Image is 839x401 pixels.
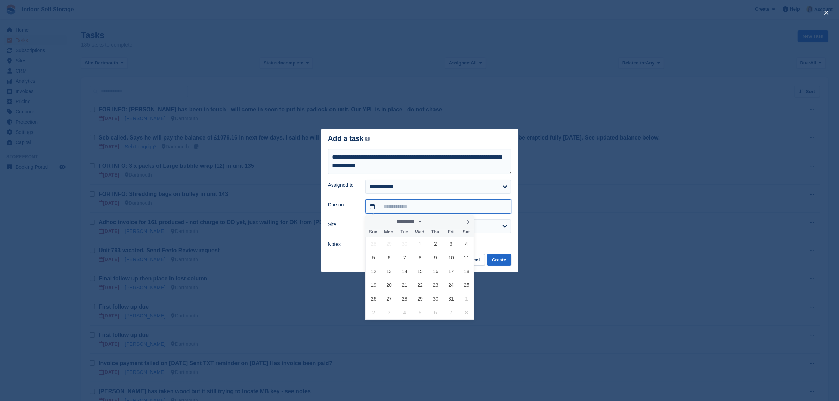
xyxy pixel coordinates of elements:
span: October 20, 2025 [382,278,396,292]
span: November 8, 2025 [460,306,474,319]
span: Sat [458,230,474,234]
span: November 5, 2025 [413,306,427,319]
span: October 18, 2025 [460,264,474,278]
span: November 2, 2025 [367,306,381,319]
span: September 30, 2025 [398,237,412,251]
span: September 29, 2025 [382,237,396,251]
input: Year [423,218,445,225]
span: October 13, 2025 [382,264,396,278]
span: October 29, 2025 [413,292,427,306]
span: October 12, 2025 [367,264,381,278]
span: October 28, 2025 [398,292,412,306]
span: October 14, 2025 [398,264,412,278]
span: October 4, 2025 [460,237,474,251]
span: October 2, 2025 [429,237,443,251]
button: close [821,7,832,18]
span: October 9, 2025 [429,251,443,264]
span: October 19, 2025 [367,278,381,292]
span: Sun [365,230,381,234]
span: October 7, 2025 [398,251,412,264]
span: October 3, 2025 [444,237,458,251]
span: October 10, 2025 [444,251,458,264]
label: Due on [328,201,357,209]
span: September 28, 2025 [367,237,381,251]
label: Assigned to [328,181,357,189]
span: October 1, 2025 [413,237,427,251]
button: Create [487,254,511,266]
span: October 15, 2025 [413,264,427,278]
span: October 23, 2025 [429,278,443,292]
span: October 24, 2025 [444,278,458,292]
span: November 1, 2025 [460,292,474,306]
span: November 4, 2025 [398,306,412,319]
span: October 16, 2025 [429,264,443,278]
span: November 6, 2025 [429,306,443,319]
span: October 21, 2025 [398,278,412,292]
span: October 26, 2025 [367,292,381,306]
span: Thu [427,230,443,234]
span: October 30, 2025 [429,292,443,306]
span: October 5, 2025 [367,251,381,264]
label: Site [328,221,357,228]
span: November 7, 2025 [444,306,458,319]
span: October 8, 2025 [413,251,427,264]
span: Mon [381,230,396,234]
div: Add a task [328,135,370,143]
label: Notes [328,241,357,248]
span: Wed [412,230,427,234]
span: October 17, 2025 [444,264,458,278]
span: Tue [396,230,412,234]
span: October 22, 2025 [413,278,427,292]
select: Month [394,218,423,225]
span: October 31, 2025 [444,292,458,306]
span: October 6, 2025 [382,251,396,264]
span: October 11, 2025 [460,251,474,264]
span: Fri [443,230,458,234]
span: November 3, 2025 [382,306,396,319]
span: October 27, 2025 [382,292,396,306]
img: icon-info-grey-7440780725fd019a000dd9b08b2336e03edf1995a4989e88bcd33f0948082b44.svg [365,137,370,141]
span: October 25, 2025 [460,278,474,292]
